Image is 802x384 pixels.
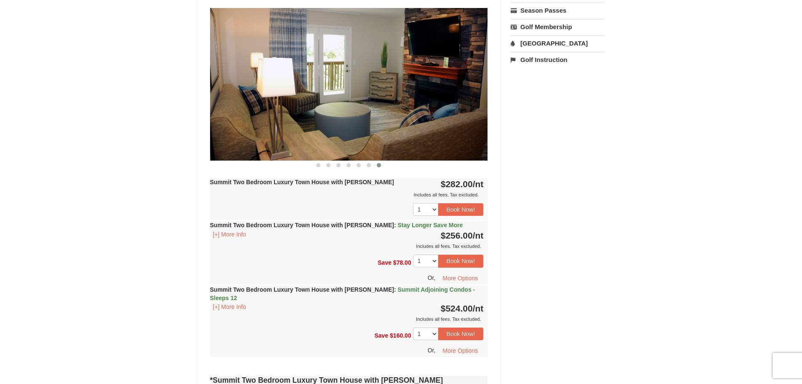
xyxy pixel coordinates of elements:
[210,242,484,250] div: Includes all fees. Tax excluded.
[210,315,484,323] div: Includes all fees. Tax excluded.
[511,35,605,51] a: [GEOGRAPHIC_DATA]
[378,259,392,266] span: Save
[473,179,484,189] span: /nt
[397,222,463,228] span: Stay Longer Save More
[390,332,411,338] span: $160.00
[441,179,484,189] strong: $282.00
[438,203,484,216] button: Book Now!
[438,255,484,267] button: Book Now!
[210,286,475,301] span: Summit Adjoining Condos - Sleeps 12
[428,274,436,281] span: Or,
[374,332,388,338] span: Save
[473,231,484,240] span: /nt
[441,303,473,313] span: $524.00
[210,230,249,239] button: [+] More Info
[473,303,484,313] span: /nt
[441,231,473,240] span: $256.00
[438,328,484,340] button: Book Now!
[394,286,396,293] span: :
[511,3,605,18] a: Season Passes
[394,222,396,228] span: :
[210,286,475,301] strong: Summit Two Bedroom Luxury Town House with [PERSON_NAME]
[437,344,483,357] button: More Options
[210,179,394,185] strong: Summit Two Bedroom Luxury Town House with [PERSON_NAME]
[428,347,436,354] span: Or,
[393,259,411,266] span: $78.00
[210,222,463,228] strong: Summit Two Bedroom Luxury Town House with [PERSON_NAME]
[210,8,488,160] img: 18876286-209-a0fa8fad.png
[210,302,249,311] button: [+] More Info
[511,52,605,67] a: Golf Instruction
[437,272,483,285] button: More Options
[210,191,484,199] div: Includes all fees. Tax excluded.
[511,19,605,35] a: Golf Membership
